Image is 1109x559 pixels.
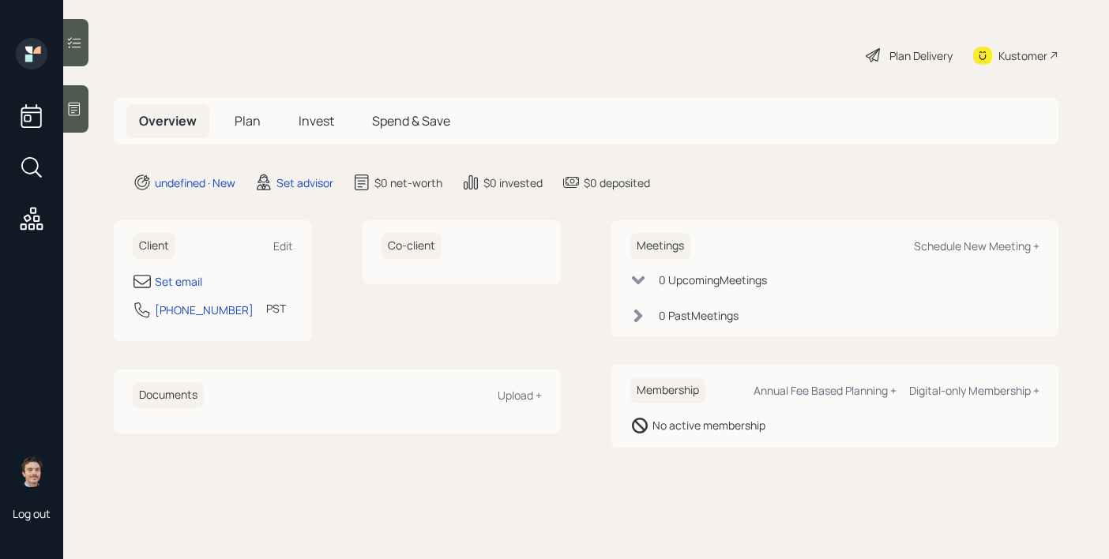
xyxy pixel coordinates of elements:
h6: Client [133,233,175,259]
span: Overview [139,112,197,129]
div: [PHONE_NUMBER] [155,302,254,318]
div: undefined · New [155,174,235,191]
div: Plan Delivery [889,47,953,64]
h6: Co-client [382,233,442,259]
div: Upload + [498,388,542,403]
div: 0 Upcoming Meeting s [659,272,767,288]
h6: Membership [630,377,705,403]
div: No active membership [652,417,765,433]
div: 0 Past Meeting s [659,307,739,324]
h6: Documents [133,382,204,408]
div: Annual Fee Based Planning + [754,383,897,398]
span: Invest [299,112,334,129]
span: Plan [235,112,261,129]
div: Digital-only Membership + [909,383,1039,398]
div: PST [266,300,286,317]
div: $0 invested [483,174,543,191]
div: Set advisor [276,174,333,191]
img: robby-grisanti-headshot.png [16,456,47,487]
h6: Meetings [630,233,690,259]
div: Set email [155,273,202,290]
div: Log out [13,506,51,521]
div: $0 net-worth [374,174,442,191]
div: $0 deposited [584,174,650,191]
div: Edit [273,238,293,253]
div: Kustomer [998,47,1047,64]
div: Schedule New Meeting + [914,238,1039,253]
span: Spend & Save [372,112,450,129]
